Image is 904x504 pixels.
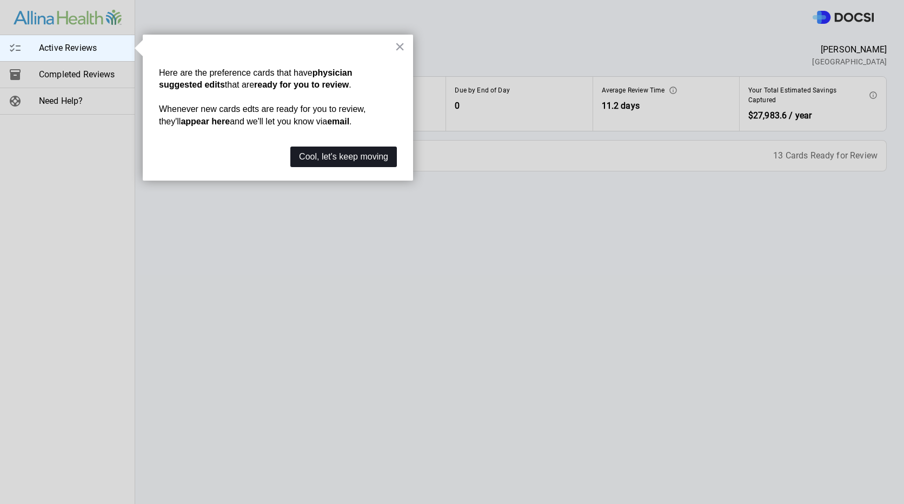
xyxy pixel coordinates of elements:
[159,68,355,89] strong: physician suggested edits
[349,117,351,126] span: .
[349,80,351,89] span: .
[159,104,368,125] span: Whenever new cards edts are ready for you to review, they'll
[395,38,405,55] button: Close
[159,68,313,77] span: Here are the preference cards that have
[230,117,327,126] span: and we'll let you know via
[225,80,254,89] span: that are
[327,117,349,126] strong: email
[290,147,397,167] button: Cool, let's keep moving
[254,80,349,89] strong: ready for you to review
[181,117,230,126] strong: appear here
[39,42,126,55] span: Active Reviews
